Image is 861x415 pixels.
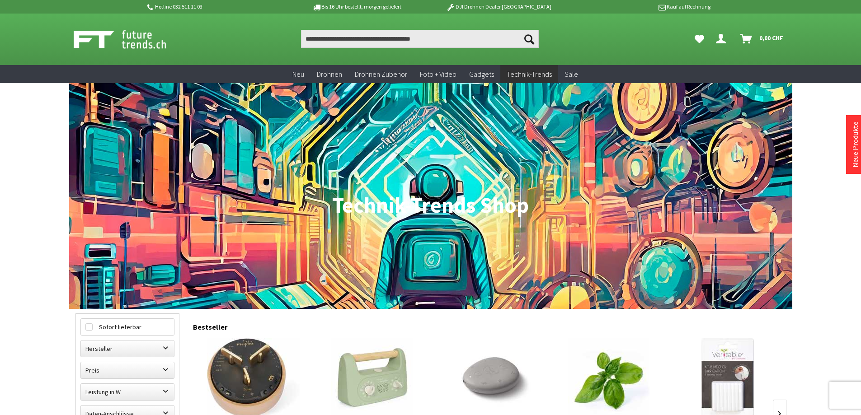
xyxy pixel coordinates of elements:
span: Technik-Trends [507,70,552,79]
input: Produkt, Marke, Kategorie, EAN, Artikelnummer… [301,30,539,48]
a: Warenkorb [737,30,788,48]
a: Gadgets [463,65,500,84]
span: Gadgets [469,70,494,79]
p: Hotline 032 511 11 03 [146,1,287,12]
p: Bis 16 Uhr bestellt, morgen geliefert. [287,1,428,12]
div: Bestseller [193,313,786,336]
span: Drohnen Zubehör [355,70,407,79]
img: Shop Futuretrends - zur Startseite wechseln [74,28,186,51]
p: Kauf auf Rechnung [569,1,710,12]
label: Preis [81,362,174,378]
label: Sofort lieferbar [81,319,174,335]
span: 0,00 CHF [759,31,783,45]
a: Drohnen [311,65,348,84]
a: Dein Konto [712,30,733,48]
a: Drohnen Zubehör [348,65,414,84]
a: Meine Favoriten [690,30,709,48]
a: Technik-Trends [500,65,558,84]
a: Neu [286,65,311,84]
span: Foto + Video [420,70,456,79]
h1: Technik-Trends Shop [75,194,786,217]
a: Sale [558,65,584,84]
span: Drohnen [317,70,342,79]
span: Sale [565,70,578,79]
span: Neu [292,70,304,79]
label: Hersteller [81,340,174,357]
label: Leistung in W [81,384,174,400]
a: Neue Produkte [851,121,860,168]
button: Suchen [520,30,539,48]
a: Foto + Video [414,65,463,84]
p: DJI Drohnen Dealer [GEOGRAPHIC_DATA] [428,1,569,12]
